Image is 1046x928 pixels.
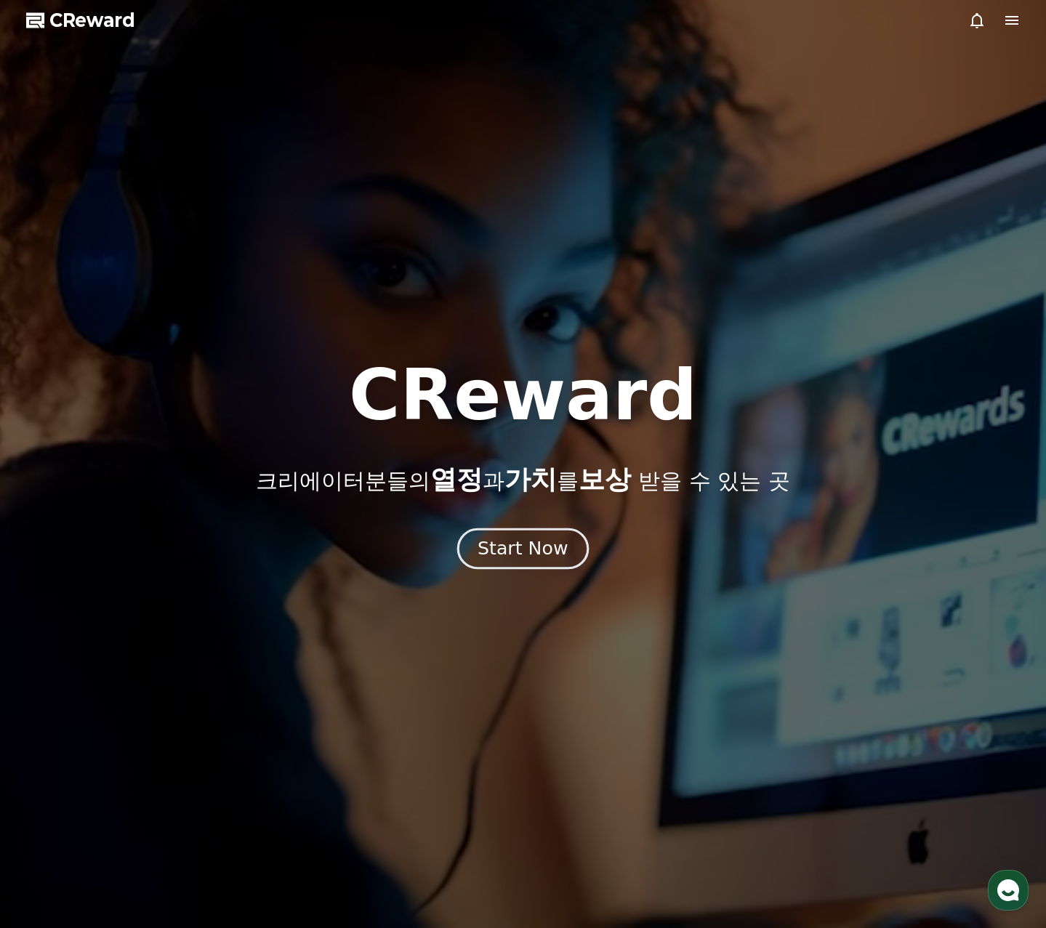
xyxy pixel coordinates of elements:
span: CReward [49,9,135,32]
span: 홈 [46,483,55,494]
a: Start Now [460,544,586,557]
a: CReward [26,9,135,32]
a: 설정 [188,461,279,497]
h1: CReward [349,360,697,430]
a: 대화 [96,461,188,497]
div: Start Now [478,536,568,561]
span: 대화 [133,483,150,495]
button: Start Now [457,528,589,569]
a: 홈 [4,461,96,497]
p: 크리에이터분들의 과 를 받을 수 있는 곳 [256,465,789,494]
span: 열정 [430,464,483,494]
span: 가치 [504,464,557,494]
span: 설정 [225,483,242,494]
span: 보상 [579,464,631,494]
